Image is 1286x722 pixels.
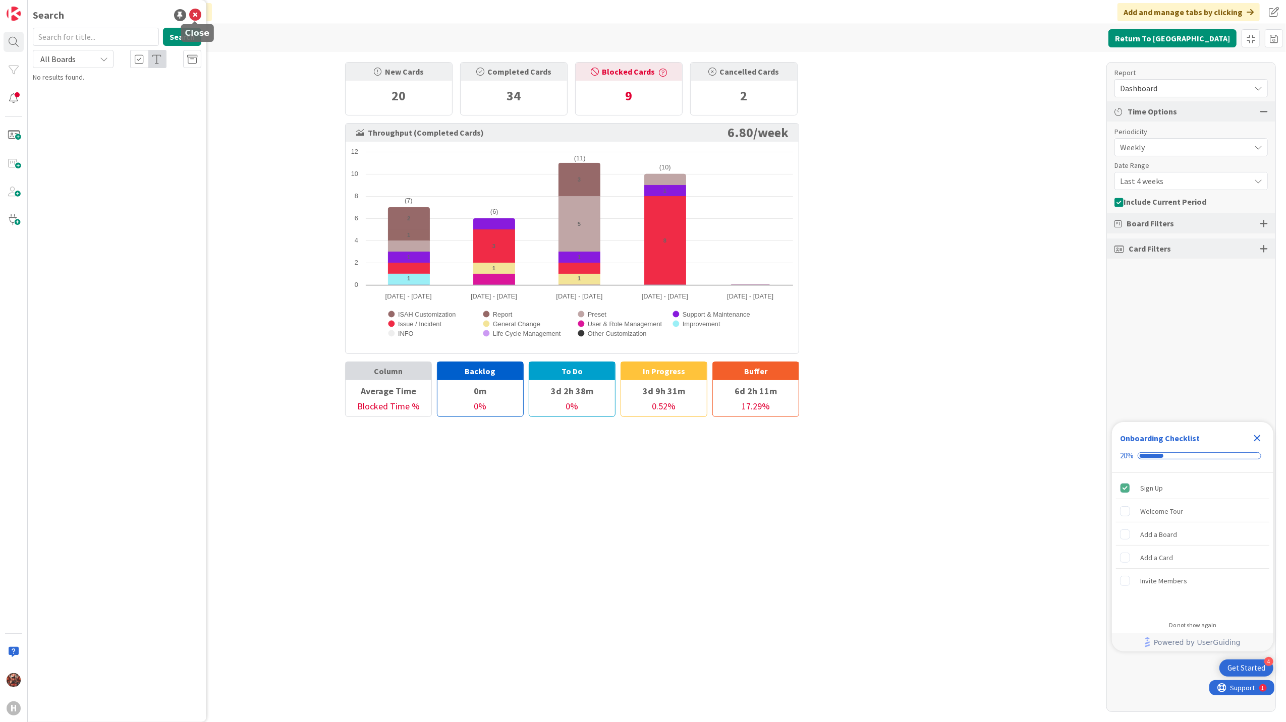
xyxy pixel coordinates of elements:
text: (7) [405,197,413,204]
text: Preset [588,311,606,318]
text: 1 [407,254,410,260]
div: 20% [1120,451,1134,460]
div: Completed Cards [461,63,567,81]
text: 8 [663,237,666,244]
a: Powered by UserGuiding [1117,633,1268,651]
div: Buffer [713,362,799,380]
div: Get Started [1227,663,1265,673]
div: Search [33,8,64,23]
text: 1 [663,188,666,194]
div: 6d 2h 11m [713,382,799,399]
div: 0.52 % [621,399,707,416]
img: Visit kanbanzone.com [7,7,21,21]
text: [DATE] - [DATE] [471,292,517,300]
div: Report [1114,68,1258,78]
text: [DATE] - [DATE] [385,292,432,300]
div: Welcome Tour is incomplete. [1116,500,1269,522]
div: Invite Members is incomplete. [1116,570,1269,592]
text: Report [493,311,513,318]
div: Cancelled Cards [691,63,797,81]
text: 2 [407,215,410,221]
div: 34 [461,81,567,111]
text: User & Role Management [588,320,662,328]
span: Dashboard [1120,81,1245,95]
div: To Do [529,362,615,380]
div: No results found. [33,72,201,83]
button: Include Current Period [1114,194,1206,209]
div: In Progress [621,362,707,380]
div: Column [346,362,431,380]
div: Add a Card is incomplete. [1116,547,1269,569]
div: 0m [437,382,523,399]
button: Search [163,28,201,46]
span: 6.80 / week [728,129,789,137]
div: 4 [1264,657,1273,666]
text: 3 [578,176,581,183]
text: [DATE] - [DATE] [642,292,688,300]
text: 6 [355,214,358,222]
div: 0 % [529,399,615,416]
div: Sign Up [1140,482,1163,494]
div: Add a Board [1140,528,1177,540]
div: Add and manage tabs by clicking [1117,3,1260,21]
text: (11) [574,154,586,162]
text: 8 [355,192,358,200]
text: Issue / Incident [398,320,442,328]
div: Blocked Cards [576,63,682,81]
div: Do not show again [1169,621,1216,629]
div: 2 [691,81,797,111]
text: General Change [493,320,540,328]
div: Backlog [437,362,523,380]
div: 1 [52,4,55,12]
text: Life Cycle Management [493,330,561,337]
span: Card Filters [1129,243,1171,255]
div: Onboarding Checklist [1120,432,1200,444]
span: Support [21,2,46,14]
text: [DATE] - [DATE] [727,292,773,300]
div: Checklist items [1112,473,1273,615]
div: Average Time [346,382,431,399]
text: 1 [407,232,410,238]
text: 0 [355,281,358,288]
div: Invite Members [1140,575,1187,587]
text: Support & Maintenance [683,311,750,318]
text: Improvement [683,320,720,328]
span: Powered by UserGuiding [1154,636,1241,648]
text: 2 [355,259,358,266]
div: Checklist progress: 20% [1120,451,1265,460]
text: (10) [659,163,671,171]
div: Add a Card [1140,552,1173,564]
text: 1 [492,265,495,271]
text: 10 [351,170,358,177]
span: Board Filters [1127,217,1174,229]
span: Weekly [1120,140,1245,154]
div: Welcome Tour [1140,505,1183,517]
div: 3d 9h 31m [621,382,707,399]
div: H [7,701,21,715]
text: 5 [578,221,581,227]
text: Other Customization [588,330,647,337]
div: Periodicity [1114,127,1258,137]
div: Add a Board is incomplete. [1116,523,1269,546]
h5: Close [185,28,210,38]
text: (6) [490,208,498,215]
span: Include Current Period [1124,197,1206,207]
text: [DATE] - [DATE] [556,292,603,300]
button: Return To [GEOGRAPHIC_DATA] [1108,29,1237,47]
div: Open Get Started checklist, remaining modules: 4 [1219,659,1273,677]
div: 9 [576,81,682,111]
img: JK [7,673,21,687]
div: 17.29 % [713,399,799,416]
div: 3d 2h 38m [529,382,615,399]
div: Checklist Container [1112,422,1273,651]
div: Date Range [1114,160,1258,171]
text: 4 [355,236,358,244]
input: Search for title... [33,28,159,46]
div: 0 % [437,399,523,416]
text: 1 [578,275,581,281]
div: 20 [346,81,452,111]
text: INFO [398,330,414,337]
div: Close Checklist [1249,430,1265,446]
span: All Boards [40,54,76,64]
div: New Cards [346,63,452,81]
